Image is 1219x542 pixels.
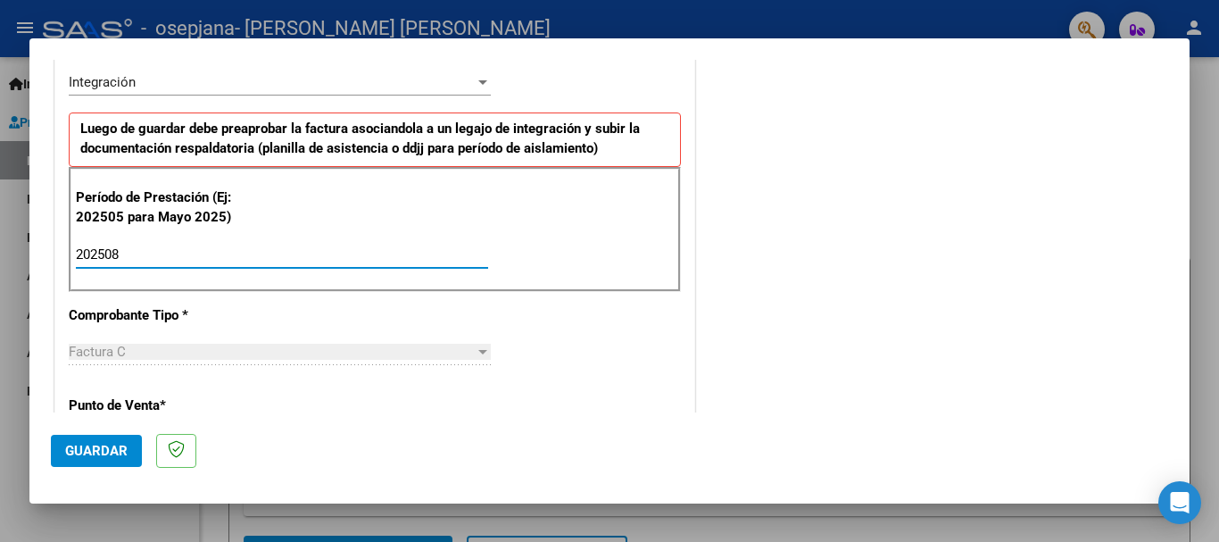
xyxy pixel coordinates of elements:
[1158,481,1201,524] div: Open Intercom Messenger
[69,396,253,416] p: Punto de Venta
[65,443,128,459] span: Guardar
[69,74,136,90] span: Integración
[51,435,142,467] button: Guardar
[69,344,126,360] span: Factura C
[76,188,255,228] p: Período de Prestación (Ej: 202505 para Mayo 2025)
[80,121,640,157] strong: Luego de guardar debe preaprobar la factura asociandola a un legajo de integración y subir la doc...
[69,305,253,326] p: Comprobante Tipo *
